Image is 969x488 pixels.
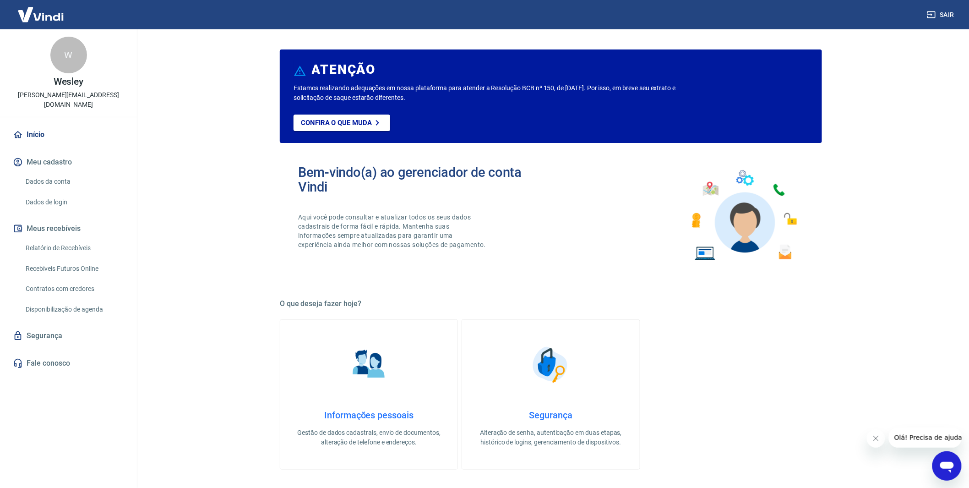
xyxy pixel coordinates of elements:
button: Meu cadastro [11,152,126,172]
p: Gestão de dados cadastrais, envio de documentos, alteração de telefone e endereços. [295,428,443,447]
p: [PERSON_NAME][EMAIL_ADDRESS][DOMAIN_NAME] [7,90,130,110]
p: Estamos realizando adequações em nossa plataforma para atender a Resolução BCB nº 150, de [DATE].... [294,83,705,103]
h4: Segurança [477,410,625,421]
a: Relatório de Recebíveis [22,239,126,258]
a: Informações pessoaisInformações pessoaisGestão de dados cadastrais, envio de documentos, alteraçã... [280,319,458,470]
iframe: Fechar mensagem [867,429,885,448]
button: Meus recebíveis [11,219,126,239]
img: Imagem de um avatar masculino com diversos icones exemplificando as funcionalidades do gerenciado... [684,165,804,266]
button: Sair [925,6,958,23]
a: Contratos com credores [22,280,126,298]
img: Informações pessoais [346,342,392,388]
div: W [50,37,87,73]
h5: O que deseja fazer hoje? [280,299,822,308]
p: Alteração de senha, autenticação em duas etapas, histórico de logins, gerenciamento de dispositivos. [477,428,625,447]
h2: Bem-vindo(a) ao gerenciador de conta Vindi [298,165,551,194]
a: Dados de login [22,193,126,212]
span: Olá! Precisa de ajuda? [5,6,77,14]
p: Confira o que muda [301,119,372,127]
h6: ATENÇÃO [312,65,376,74]
p: Wesley [54,77,84,87]
h4: Informações pessoais [295,410,443,421]
iframe: Botão para abrir a janela de mensagens [932,451,962,481]
a: Disponibilização de agenda [22,300,126,319]
a: Confira o que muda [294,115,390,131]
a: Fale conosco [11,353,126,373]
a: SegurançaSegurançaAlteração de senha, autenticação em duas etapas, histórico de logins, gerenciam... [462,319,640,470]
a: Recebíveis Futuros Online [22,259,126,278]
img: Vindi [11,0,71,28]
a: Segurança [11,326,126,346]
iframe: Mensagem da empresa [889,428,962,448]
img: Segurança [528,342,574,388]
p: Aqui você pode consultar e atualizar todos os seus dados cadastrais de forma fácil e rápida. Mant... [298,213,488,249]
a: Dados da conta [22,172,126,191]
a: Início [11,125,126,145]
